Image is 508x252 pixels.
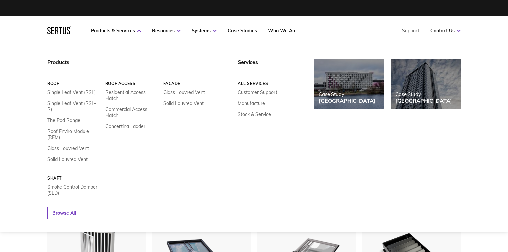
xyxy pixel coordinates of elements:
a: Facade [163,81,216,86]
a: Single Leaf Vent (RSL) [47,89,96,95]
a: Stock & Service [238,111,271,117]
a: Smoke Control Damper (SLD) [47,184,100,196]
a: All services [238,81,294,86]
a: Support [402,28,419,34]
div: Case Study [395,91,452,97]
div: [GEOGRAPHIC_DATA] [395,97,452,104]
div: [GEOGRAPHIC_DATA] [319,97,375,104]
a: Case Study[GEOGRAPHIC_DATA] [314,59,384,109]
a: Roof Access [105,81,158,86]
a: Concertina Ladder [105,123,145,129]
div: Products [47,59,216,72]
a: Roof [47,81,100,86]
a: Who We Are [268,28,297,34]
a: Roof Enviro Module (REM) [47,128,100,140]
a: Contact Us [430,28,461,34]
a: Manufacture [238,100,265,106]
a: Resources [152,28,181,34]
a: The Pod Range [47,117,80,123]
a: Single Leaf Vent (RSL-R) [47,100,100,112]
a: Residential Access Hatch [105,89,158,101]
a: Shaft [47,176,100,181]
div: Services [238,59,294,72]
a: Glass Louvred Vent [163,89,205,95]
a: Browse All [47,207,81,219]
a: Customer Support [238,89,277,95]
a: Systems [192,28,217,34]
a: Solid Louvred Vent [163,100,204,106]
a: Case Studies [228,28,257,34]
div: Case Study [319,91,375,97]
a: Case Study[GEOGRAPHIC_DATA] [391,59,461,109]
iframe: Chat Widget [475,220,508,252]
a: Commercial Access Hatch [105,106,158,118]
a: Products & Services [91,28,141,34]
a: Glass Louvred Vent [47,145,89,151]
a: Solid Louvred Vent [47,156,88,162]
